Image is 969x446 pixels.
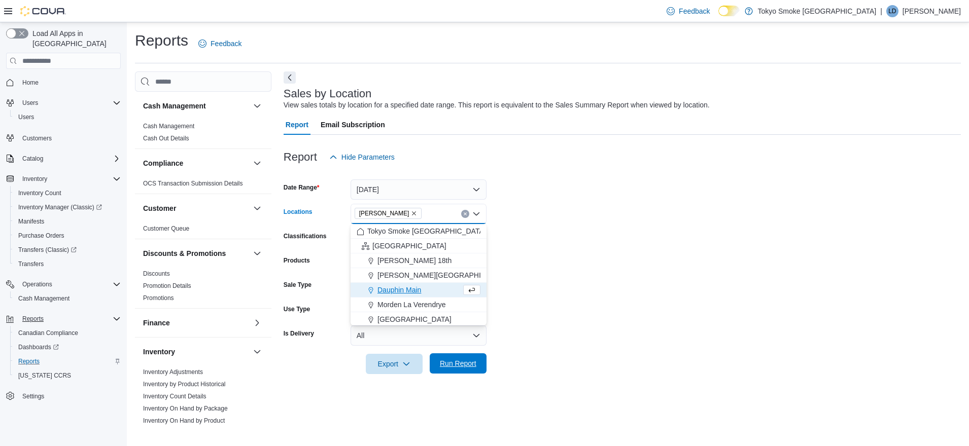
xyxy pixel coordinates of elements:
span: Dauphin Main [377,285,421,295]
a: Inventory On Hand by Package [143,405,228,412]
button: Discounts & Promotions [251,247,263,259]
span: Load All Apps in [GEOGRAPHIC_DATA] [28,28,121,49]
span: Reports [18,313,121,325]
a: [US_STATE] CCRS [14,369,75,382]
a: Inventory On Hand by Product [143,417,225,424]
a: Transfers (Classic) [14,244,81,256]
button: Customers [2,130,125,145]
button: Canadian Compliance [10,326,125,340]
span: Operations [18,278,121,290]
h3: Sales by Location [284,88,372,100]
h3: Discounts & Promotions [143,248,226,258]
span: Inventory [22,175,47,183]
span: Catalog [18,153,121,165]
a: Transfers (Classic) [10,243,125,257]
span: Washington CCRS [14,369,121,382]
button: Cash Management [143,101,249,111]
span: Dashboards [18,343,59,351]
label: Sale Type [284,281,312,289]
a: Feedback [663,1,714,21]
button: Remove Brandon Victoria from selection in this group [411,210,417,216]
a: Promotion Details [143,282,191,289]
span: Customer Queue [143,225,189,233]
button: Tokyo Smoke [GEOGRAPHIC_DATA] [351,224,487,239]
button: Dauphin Main [351,283,487,298]
button: Customer [143,203,249,213]
label: Classifications [284,232,327,240]
span: [GEOGRAPHIC_DATA] [372,241,446,251]
span: Canadian Compliance [18,329,78,337]
button: [GEOGRAPHIC_DATA] [351,312,487,327]
button: Reports [10,354,125,368]
span: Canadian Compliance [14,327,121,339]
a: Manifests [14,215,48,228]
span: Manifests [18,217,44,226]
span: [US_STATE] CCRS [18,371,71,380]
a: Home [18,77,43,89]
div: Discounts & Promotions [135,268,271,308]
a: OCS Transaction Submission Details [143,180,243,187]
h3: Customer [143,203,176,213]
span: Promotions [143,294,174,302]
span: Users [18,97,121,109]
span: Settings [22,392,44,400]
button: Home [2,75,125,90]
span: Cash Management [18,294,70,303]
span: Feedback [679,6,710,16]
div: Compliance [135,177,271,194]
span: Cash Management [14,292,121,305]
button: Run Report [430,353,487,374]
button: Compliance [143,158,249,168]
a: Inventory Manager (Classic) [10,200,125,214]
span: [GEOGRAPHIC_DATA] [377,314,452,324]
span: Inventory On Hand by Package [143,404,228,413]
span: Transfers (Classic) [14,244,121,256]
span: Export [372,354,417,374]
span: Promotion Details [143,282,191,290]
button: Inventory [143,347,249,357]
a: Inventory Manager (Classic) [14,201,106,213]
label: Is Delivery [284,329,314,338]
button: Finance [143,318,249,328]
button: Catalog [2,152,125,166]
span: Morden La Verendrye [377,300,446,310]
nav: Complex example [6,71,121,430]
a: Cash Management [14,292,74,305]
button: Compliance [251,157,263,169]
button: Manifests [10,214,125,229]
span: Tokyo Smoke [GEOGRAPHIC_DATA] [367,226,486,236]
button: [PERSON_NAME] 18th [351,253,487,268]
span: Transfers [18,260,44,268]
span: Inventory by Product Historical [143,380,226,388]
a: Canadian Compliance [14,327,82,339]
span: Home [18,76,121,89]
span: Brandon Victoria [355,208,422,219]
a: Inventory by Product Historical [143,381,226,388]
h3: Report [284,151,317,163]
div: Cash Management [135,120,271,148]
span: Transfers (Classic) [18,246,77,254]
h3: Compliance [143,158,183,168]
span: Cash Out Details [143,134,189,142]
h3: Finance [143,318,170,328]
span: [PERSON_NAME][GEOGRAPHIC_DATA] [377,270,510,280]
span: Email Subscription [321,115,385,135]
span: Run Report [440,358,476,368]
label: Date Range [284,183,320,192]
span: Users [22,99,38,107]
a: Purchase Orders [14,230,68,242]
button: Users [10,110,125,124]
span: Hide Parameters [341,152,395,162]
span: Manifests [14,215,121,228]
button: Discounts & Promotions [143,248,249,258]
span: Purchase Orders [18,232,64,240]
h3: Cash Management [143,101,206,111]
button: Inventory [2,172,125,186]
span: Inventory Manager (Classic) [14,201,121,213]
button: [DATE] [351,179,487,200]
span: Reports [14,355,121,367]
h1: Reports [135,30,188,51]
button: Close list of options [472,210,480,218]
span: Inventory On Hand by Product [143,417,225,425]
button: [GEOGRAPHIC_DATA] [351,239,487,253]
